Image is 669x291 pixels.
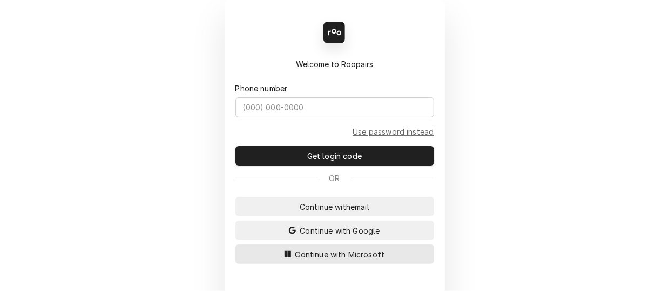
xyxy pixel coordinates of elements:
span: Continue with Google [298,225,382,236]
button: Continue with Microsoft [235,244,434,264]
span: Get login code [305,150,364,162]
button: Continue with Google [235,221,434,240]
div: Or [235,173,434,184]
span: Continue with Microsoft [293,249,387,260]
a: Go to Phone and password form [353,126,434,137]
button: Continue withemail [235,197,434,216]
input: (000) 000-0000 [235,97,434,117]
span: Continue with email [298,201,371,213]
button: Get login code [235,146,434,166]
div: Welcome to Roopairs [235,58,434,70]
label: Phone number [235,83,288,94]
